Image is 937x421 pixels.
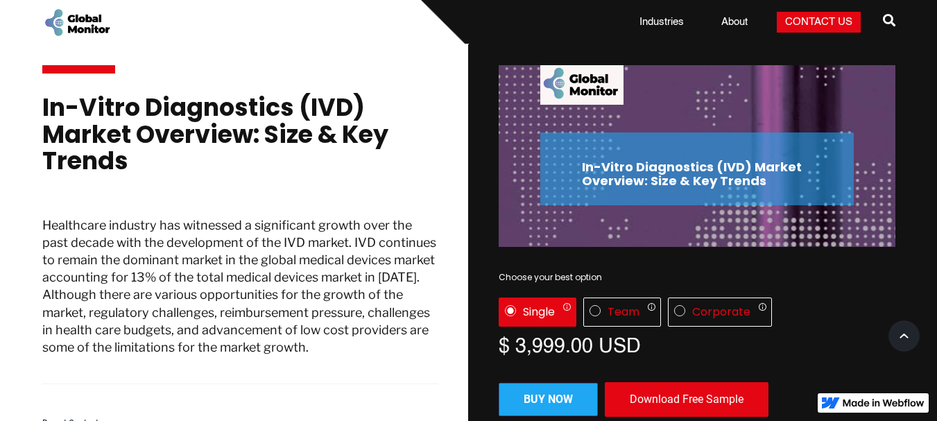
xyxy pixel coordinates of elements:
[631,15,692,29] a: Industries
[499,298,895,327] div: Choose License
[499,334,895,354] div: $ 3,999.00 USD
[843,399,925,407] img: Made in Webflow
[582,160,812,188] h2: In-Vitro Diagnostics (IVD) Market Overview: Size & Key Trends
[883,8,895,36] a: 
[42,216,439,385] p: Healthcare industry has witnessed a significant growth over the past decade with the development ...
[42,7,112,38] a: home
[883,10,895,30] span: 
[499,270,895,284] div: Choose your best option
[692,305,750,319] div: Corporate
[608,305,639,319] div: Team
[777,12,861,33] a: Contact Us
[605,382,768,417] div: Download Free Sample
[713,15,756,29] a: About
[42,94,439,189] h1: In-Vitro Diagnostics (IVD) Market Overview: Size & Key Trends
[499,383,598,416] a: Buy now
[523,305,555,319] div: Single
